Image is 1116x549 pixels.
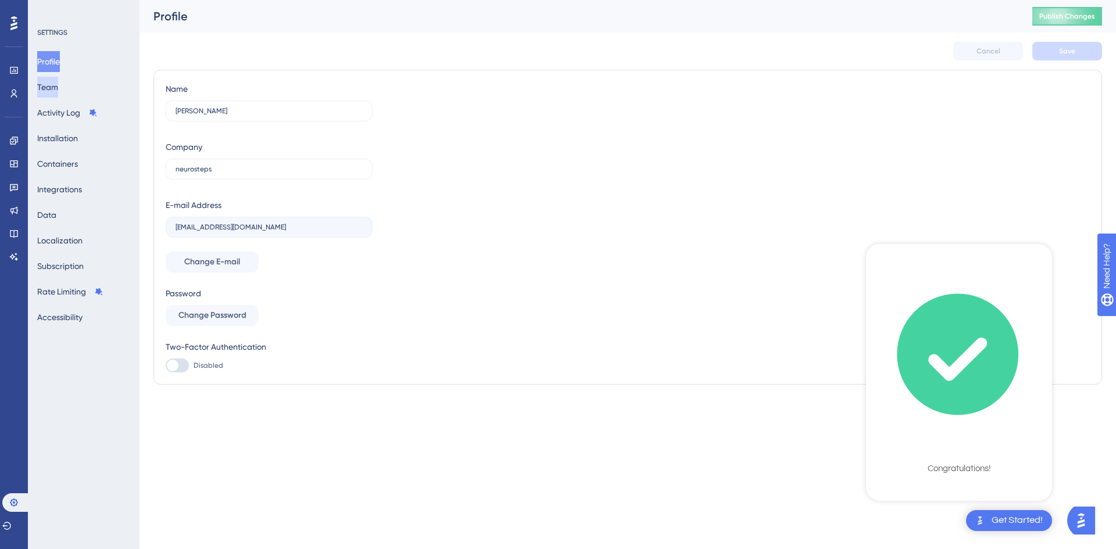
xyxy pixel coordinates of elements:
div: SETTINGS [37,28,131,37]
button: Profile [37,51,60,72]
button: Containers [37,153,78,174]
span: Change E-mail [184,255,240,269]
button: Data [37,204,56,225]
div: Get Started! [992,514,1043,527]
div: E-mail Address [166,198,221,212]
input: E-mail Address [176,223,363,231]
div: Checklist Completed [895,442,1024,458]
div: Company [166,140,202,154]
button: Team [37,77,58,98]
button: Change E-mail [166,252,259,272]
span: Cancel [977,46,1000,56]
input: Name Surname [176,107,363,115]
div: Checklist Container [866,244,1052,501]
img: launcher-image-alternative-text [973,514,987,528]
div: checklist loading [866,244,1052,498]
div: Profile [153,8,1003,24]
button: Rate Limiting [37,281,103,302]
button: Accessibility [37,307,83,328]
button: Activity Log [37,102,98,123]
button: Save [1032,42,1102,60]
div: Congratulations! [928,463,990,475]
button: Cancel [953,42,1023,60]
button: Installation [37,128,78,149]
div: Two-Factor Authentication [166,340,373,354]
div: Name [166,82,188,96]
button: Change Password [166,305,259,326]
span: Publish Changes [1039,12,1095,21]
button: Localization [37,230,83,251]
input: Company Name [176,165,363,173]
div: Password [166,286,373,300]
div: Open Get Started! checklist [966,510,1052,531]
span: Disabled [194,361,223,370]
span: Need Help? [27,3,73,17]
span: Save [1059,46,1075,56]
iframe: UserGuiding AI Assistant Launcher [1067,503,1102,538]
span: Change Password [178,308,246,322]
button: Integrations [37,179,82,200]
button: Publish Changes [1032,7,1102,26]
button: Subscription [37,256,84,277]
